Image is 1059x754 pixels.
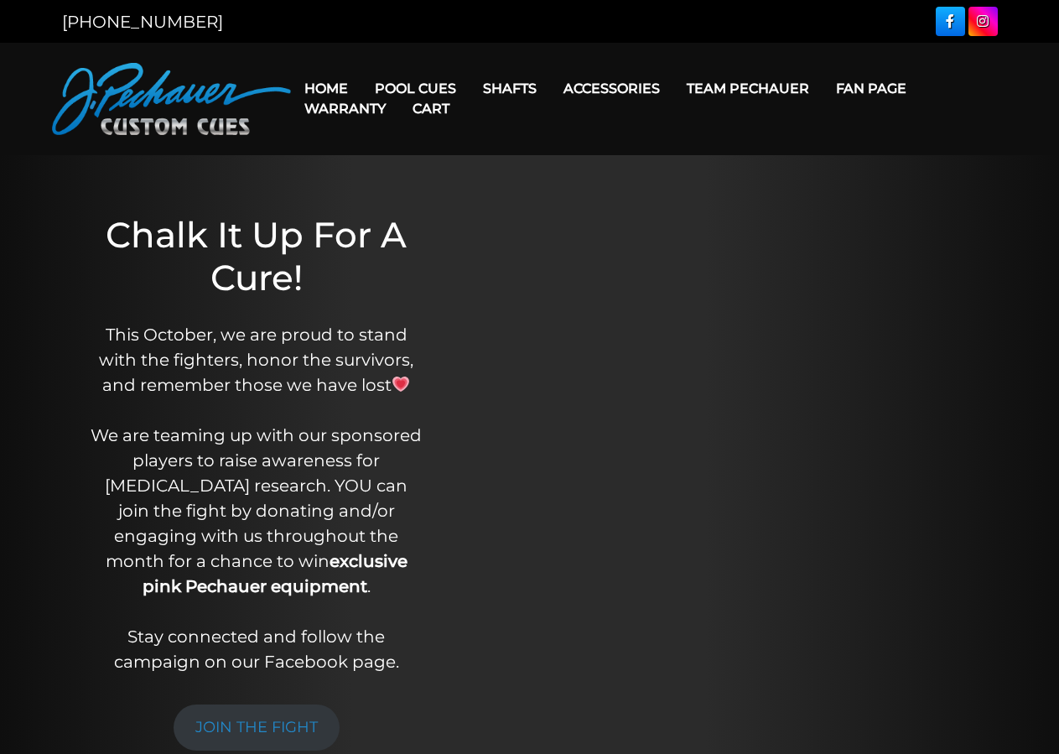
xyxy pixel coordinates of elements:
[550,67,673,110] a: Accessories
[392,376,409,393] img: 💗
[88,322,425,674] p: This October, we are proud to stand with the fighters, honor the survivors, and remember those we...
[673,67,823,110] a: Team Pechauer
[399,87,463,130] a: Cart
[291,67,361,110] a: Home
[823,67,920,110] a: Fan Page
[291,87,399,130] a: Warranty
[361,67,470,110] a: Pool Cues
[88,214,425,299] h1: Chalk It Up For A Cure!
[470,67,550,110] a: Shafts
[62,12,223,32] a: [PHONE_NUMBER]
[52,63,291,135] img: Pechauer Custom Cues
[174,705,340,751] a: JOIN THE FIGHT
